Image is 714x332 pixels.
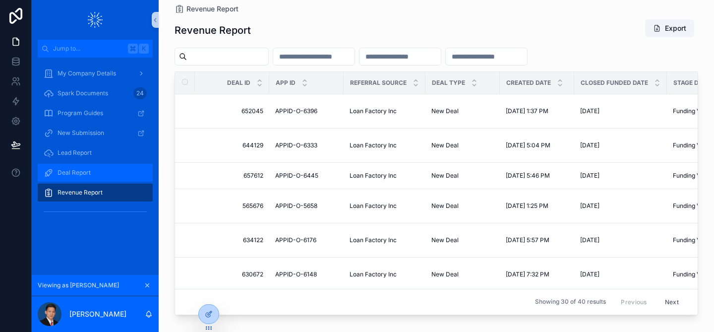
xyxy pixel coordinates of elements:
span: APPID-O-6333 [275,141,317,149]
span: K [140,45,148,53]
button: Export [645,19,694,37]
span: Spark Documents [58,89,108,97]
a: Lead Report [38,144,153,162]
span: Referral Source [350,79,407,87]
span: [DATE] [580,141,599,149]
span: Deal Report [58,169,91,177]
span: [DATE] 5:04 PM [506,141,550,149]
span: 657612 [207,172,263,180]
a: Spark Documents24 [38,84,153,102]
span: Revenue Report [186,4,238,14]
span: Loan Factory Inc [350,202,397,210]
a: New Submission [38,124,153,142]
a: Revenue Report [38,184,153,201]
span: Revenue Report [58,189,103,197]
span: New Submission [58,129,104,137]
span: Loan Factory Inc [350,172,397,180]
div: scrollable content [32,58,159,232]
span: New Deal [431,202,459,210]
span: [DATE] 5:57 PM [506,236,549,244]
span: APPID-O-5658 [275,202,317,210]
span: APPID-O-6148 [275,270,317,278]
span: New Deal [431,107,459,115]
span: [DATE] 1:37 PM [506,107,548,115]
span: [DATE] [580,107,599,115]
span: Viewing as [PERSON_NAME] [38,281,119,289]
span: Deal Type [432,79,465,87]
span: APPID-O-6445 [275,172,318,180]
span: Created Date [506,79,551,87]
span: 565676 [207,202,263,210]
a: Deal Report [38,164,153,182]
span: Loan Factory Inc [350,236,397,244]
span: 652045 [207,107,263,115]
span: Lead Report [58,149,92,157]
span: Program Guides [58,109,103,117]
button: Jump to...K [38,40,153,58]
span: Jump to... [53,45,124,53]
span: New Deal [431,270,459,278]
span: [DATE] 7:32 PM [506,270,549,278]
span: New Deal [431,141,459,149]
span: Loan Factory Inc [350,270,397,278]
a: Program Guides [38,104,153,122]
span: New Deal [431,236,459,244]
p: [PERSON_NAME] [69,309,126,319]
button: Next [658,294,686,310]
h1: Revenue Report [175,23,251,37]
span: APP ID [276,79,296,87]
span: Deal Id [227,79,250,87]
a: Revenue Report [175,4,238,14]
span: Loan Factory Inc [350,107,397,115]
img: App logo [88,12,103,28]
span: 630672 [207,270,263,278]
span: 634122 [207,236,263,244]
span: Loan Factory Inc [350,141,397,149]
span: APPID-O-6176 [275,236,316,244]
span: Closed Funded Date [581,79,648,87]
span: Showing 30 of 40 results [535,298,606,306]
span: [DATE] [580,202,599,210]
span: [DATE] 1:25 PM [506,202,548,210]
span: New Deal [431,172,459,180]
span: [DATE] 5:46 PM [506,172,550,180]
span: APPID-O-6396 [275,107,317,115]
span: [DATE] [580,236,599,244]
div: 24 [133,87,147,99]
span: My Company Details [58,69,116,77]
span: [DATE] [580,270,599,278]
span: 644129 [207,141,263,149]
span: [DATE] [580,172,599,180]
a: My Company Details [38,65,153,82]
